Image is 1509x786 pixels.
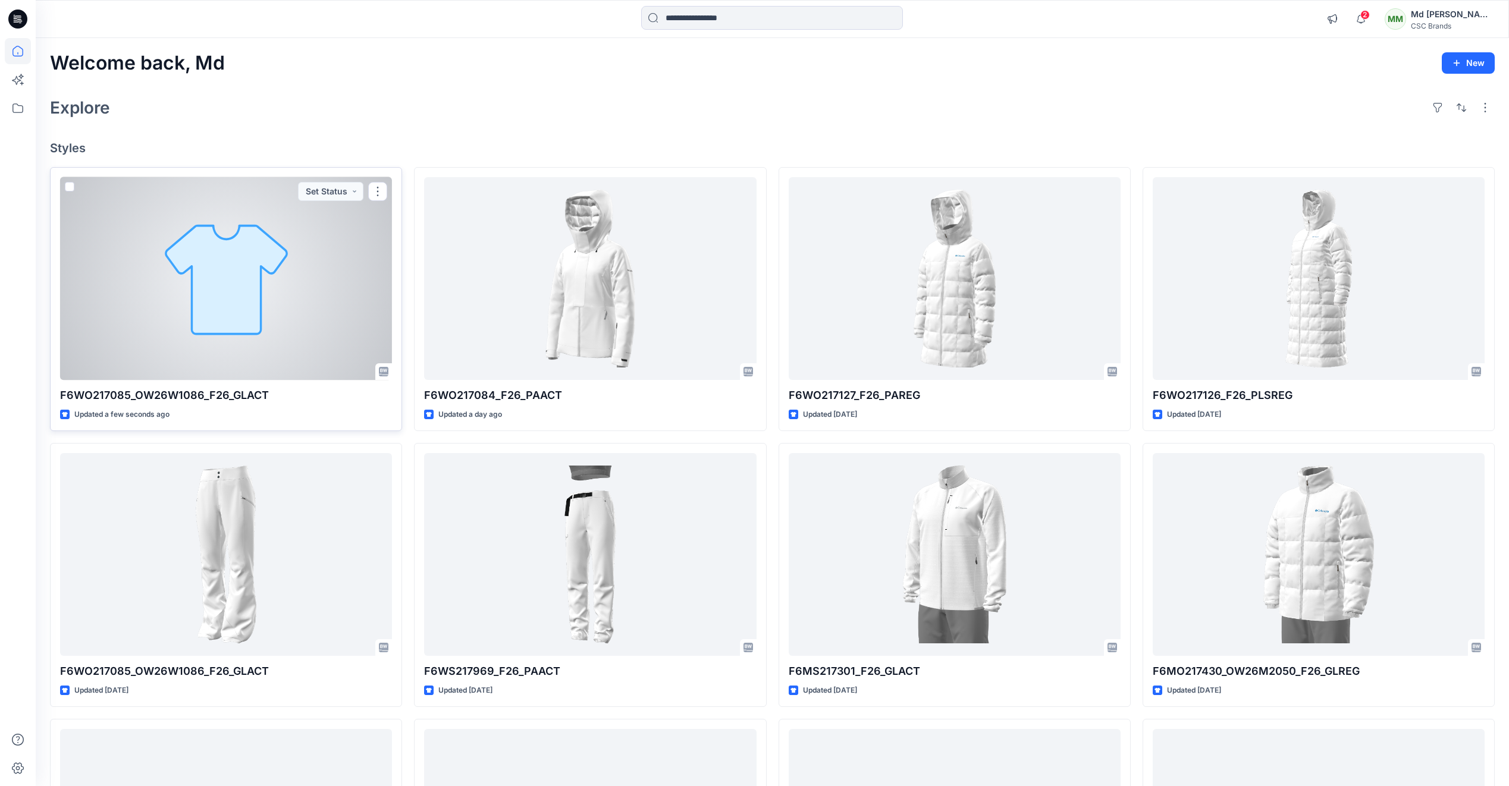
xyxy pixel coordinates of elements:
div: Md [PERSON_NAME] [1411,7,1494,21]
p: Updated [DATE] [438,684,492,697]
p: F6WO217085_OW26W1086_F26_GLACT [60,387,392,404]
span: 2 [1360,10,1370,20]
a: F6MO217430_OW26M2050_F26_GLREG [1153,453,1485,656]
a: F6WS217969_F26_PAACT [424,453,756,656]
h2: Welcome back, Md [50,52,225,74]
p: F6WO217084_F26_PAACT [424,387,756,404]
p: Updated a day ago [438,408,502,421]
p: F6WO217127_F26_PAREG [789,387,1121,404]
button: New [1442,52,1495,74]
a: F6WO217126_F26_PLSREG [1153,177,1485,380]
div: MM [1385,8,1406,30]
p: F6WO217126_F26_PLSREG [1153,387,1485,404]
p: Updated [DATE] [1167,684,1221,697]
a: F6WO217084_F26_PAACT [424,177,756,380]
a: F6WO217085_OW26W1086_F26_GLACT [60,177,392,380]
p: Updated a few seconds ago [74,408,170,421]
p: Updated [DATE] [803,408,857,421]
p: F6WO217085_OW26W1086_F26_GLACT [60,663,392,680]
p: F6MS217301_F26_GLACT [789,663,1121,680]
a: F6MS217301_F26_GLACT [789,453,1121,656]
p: F6WS217969_F26_PAACT [424,663,756,680]
p: Updated [DATE] [74,684,128,697]
a: F6WO217127_F26_PAREG [789,177,1121,380]
p: Updated [DATE] [803,684,857,697]
div: CSC Brands [1411,21,1494,30]
p: Updated [DATE] [1167,408,1221,421]
h2: Explore [50,98,110,117]
p: F6MO217430_OW26M2050_F26_GLREG [1153,663,1485,680]
a: F6WO217085_OW26W1086_F26_GLACT [60,453,392,656]
h4: Styles [50,141,1495,155]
